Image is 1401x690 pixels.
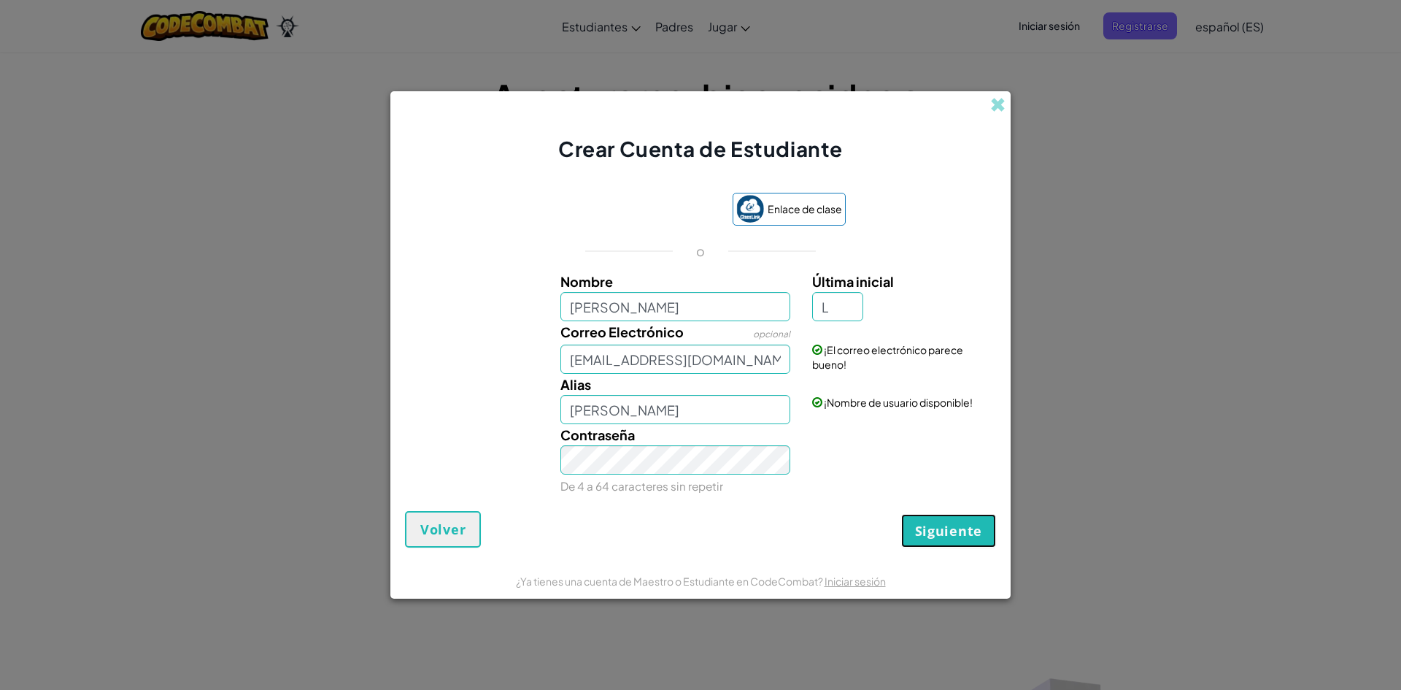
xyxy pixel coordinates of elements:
font: Crear Cuenta de Estudiante [558,136,843,161]
button: Volver [405,511,481,548]
font: Nombre [560,273,613,290]
font: ¡Nombre de usuario disponible! [824,396,973,409]
img: classlink-logo-small.png [736,195,764,223]
font: Siguiente [915,522,982,540]
iframe: Botón Iniciar sesión con Google [548,194,725,226]
a: Iniciar sesión [825,575,886,588]
button: Siguiente [901,514,996,548]
font: ¿Ya tienes una cuenta de Maestro o Estudiante en CodeCombat? [516,575,823,588]
font: ¡El correo electrónico parece bueno! [812,343,963,371]
font: Contraseña [560,426,635,443]
font: De 4 a 64 caracteres sin repetir [560,479,723,493]
font: Última inicial [812,273,894,290]
font: o [696,242,705,259]
font: Volver [420,521,466,538]
font: Alias [560,376,591,393]
font: Correo Electrónico [560,323,684,340]
font: opcional [753,329,790,340]
font: Enlace de clase [768,202,842,215]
